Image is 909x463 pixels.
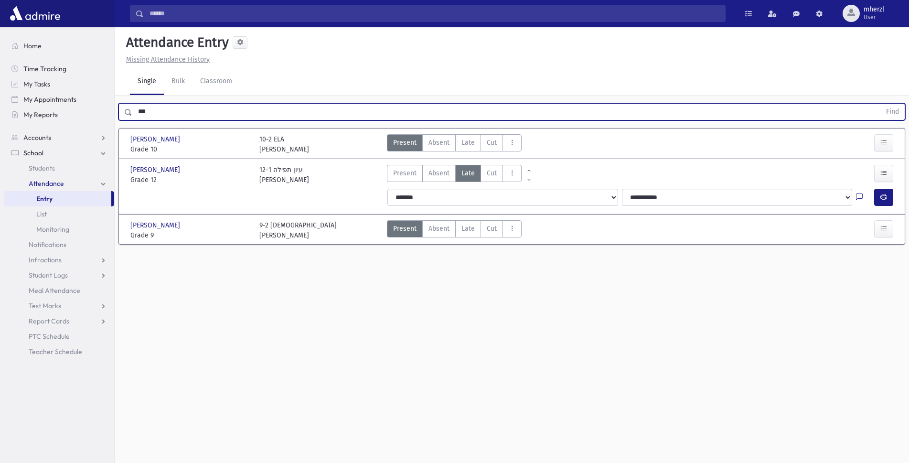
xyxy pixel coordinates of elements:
[259,165,309,185] div: 12-1 עיון תפילה [PERSON_NAME]
[36,210,47,218] span: List
[4,130,114,145] a: Accounts
[29,347,82,356] span: Teacher Schedule
[259,134,309,154] div: 10-2 ELA [PERSON_NAME]
[23,110,58,119] span: My Reports
[387,220,522,240] div: AttTypes
[8,4,63,23] img: AdmirePro
[122,55,210,64] a: Missing Attendance History
[461,168,475,178] span: Late
[29,301,61,310] span: Test Marks
[130,175,250,185] span: Grade 12
[4,161,114,176] a: Students
[126,55,210,64] u: Missing Attendance History
[4,313,114,329] a: Report Cards
[122,34,229,51] h5: Attendance Entry
[23,133,51,142] span: Accounts
[4,38,114,54] a: Home
[461,138,475,148] span: Late
[130,144,250,154] span: Grade 10
[4,298,114,313] a: Test Marks
[4,61,114,76] a: Time Tracking
[130,68,164,95] a: Single
[4,252,114,268] a: Infractions
[880,104,905,120] button: Find
[36,194,53,203] span: Entry
[4,191,111,206] a: Entry
[487,168,497,178] span: Cut
[144,5,725,22] input: Search
[393,168,417,178] span: Present
[428,138,449,148] span: Absent
[4,145,114,161] a: School
[487,138,497,148] span: Cut
[29,271,68,280] span: Student Logs
[4,329,114,344] a: PTC Schedule
[4,283,114,298] a: Meal Attendance
[4,107,114,122] a: My Reports
[259,220,337,240] div: 9-2 [DEMOGRAPHIC_DATA] [PERSON_NAME]
[387,134,522,154] div: AttTypes
[4,237,114,252] a: Notifications
[29,179,64,188] span: Attendance
[23,149,43,157] span: School
[29,164,55,172] span: Students
[192,68,240,95] a: Classroom
[864,6,884,13] span: mherzl
[864,13,884,21] span: User
[487,224,497,234] span: Cut
[23,65,66,73] span: Time Tracking
[29,332,70,341] span: PTC Schedule
[29,317,69,325] span: Report Cards
[4,344,114,359] a: Teacher Schedule
[164,68,192,95] a: Bulk
[29,240,66,249] span: Notifications
[461,224,475,234] span: Late
[23,42,42,50] span: Home
[4,206,114,222] a: List
[387,165,522,185] div: AttTypes
[4,76,114,92] a: My Tasks
[23,95,76,104] span: My Appointments
[4,268,114,283] a: Student Logs
[29,286,80,295] span: Meal Attendance
[23,80,50,88] span: My Tasks
[4,222,114,237] a: Monitoring
[4,176,114,191] a: Attendance
[393,224,417,234] span: Present
[428,168,449,178] span: Absent
[130,230,250,240] span: Grade 9
[428,224,449,234] span: Absent
[130,165,182,175] span: [PERSON_NAME]
[130,220,182,230] span: [PERSON_NAME]
[36,225,69,234] span: Monitoring
[29,256,62,264] span: Infractions
[4,92,114,107] a: My Appointments
[393,138,417,148] span: Present
[130,134,182,144] span: [PERSON_NAME]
